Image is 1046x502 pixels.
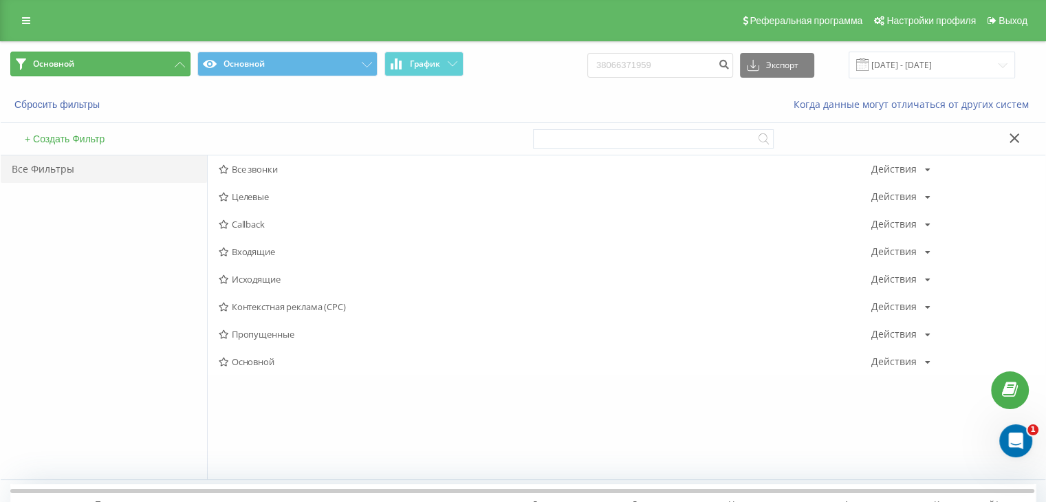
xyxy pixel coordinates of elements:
[1,155,207,183] div: Все Фильтры
[794,98,1036,111] a: Когда данные могут отличаться от других систем
[871,274,917,284] div: Действия
[871,164,917,174] div: Действия
[219,164,871,174] span: Все звонки
[1005,132,1025,146] button: Закрыть
[219,274,871,284] span: Исходящие
[219,329,871,339] span: Пропущенные
[871,302,917,312] div: Действия
[740,53,814,78] button: Экспорт
[999,424,1032,457] iframe: Intercom live chat
[21,133,109,145] button: + Создать Фильтр
[750,15,862,26] span: Реферальная программа
[886,15,976,26] span: Настройки профиля
[219,192,871,201] span: Целевые
[10,52,190,76] button: Основной
[33,58,74,69] span: Основной
[219,247,871,257] span: Входящие
[10,98,107,111] button: Сбросить фильтры
[384,52,464,76] button: График
[410,59,440,69] span: График
[219,302,871,312] span: Контекстная реклама (CPC)
[871,329,917,339] div: Действия
[871,219,917,229] div: Действия
[871,357,917,367] div: Действия
[999,15,1027,26] span: Выход
[871,247,917,257] div: Действия
[1027,424,1038,435] span: 1
[587,53,733,78] input: Поиск по номеру
[871,192,917,201] div: Действия
[219,219,871,229] span: Callback
[197,52,378,76] button: Основной
[219,357,871,367] span: Основной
